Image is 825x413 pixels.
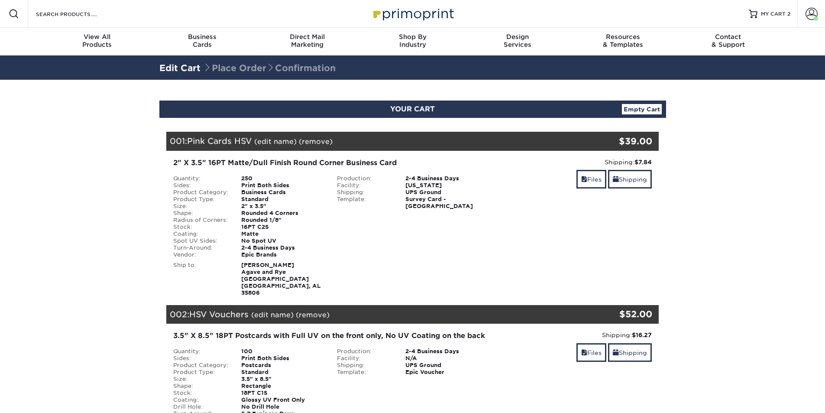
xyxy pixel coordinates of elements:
a: (remove) [299,137,333,146]
div: Epic Voucher [399,369,495,376]
span: Design [465,33,570,41]
span: Shop By [360,33,465,41]
div: Rounded 1/8" [235,217,330,224]
div: 16PT C2S [235,224,330,231]
div: Services [465,33,570,49]
span: MY CART [761,10,786,18]
span: Direct Mail [255,33,360,41]
div: Standard [235,196,330,203]
div: Product Category: [167,189,235,196]
strong: [PERSON_NAME] Agave and Rye [GEOGRAPHIC_DATA] [GEOGRAPHIC_DATA], AL 35806 [241,262,320,296]
div: 3.5" X 8.5" 18PT Postcards with Full UV on the front only, No UV Coating on the back [173,331,488,341]
div: 3.5" x 8.5" [235,376,330,383]
span: HSV Vouchers [189,309,249,319]
div: Print Both Sides [235,355,330,362]
div: Ship to: [167,262,235,296]
input: SEARCH PRODUCTS..... [35,9,120,19]
div: Facility: [330,182,399,189]
div: Shape: [167,383,235,390]
img: Primoprint [369,4,456,23]
span: 2 [787,11,790,17]
span: Place Order Confirmation [203,63,336,73]
span: files [581,349,587,356]
div: & Templates [570,33,676,49]
div: Sides: [167,182,235,189]
a: Files [576,170,606,189]
div: Template: [330,369,399,376]
div: No Drill Hole [235,403,330,410]
span: files [581,176,587,183]
span: Pink Cards HSV [187,136,252,146]
div: Standard [235,369,330,376]
div: 001: [166,132,577,151]
div: 2-4 Business Days [399,348,495,355]
a: Empty Cart [622,104,662,114]
div: 002: [166,305,577,324]
div: $39.00 [577,135,653,148]
div: & Support [676,33,781,49]
a: (edit name) [251,311,294,319]
div: Radius of Corners: [167,217,235,224]
a: Contact& Support [676,28,781,55]
a: Shipping [608,343,652,362]
div: 2" X 3.5" 16PT Matte/Dull Finish Round Corner Business Card [173,158,488,168]
div: Rounded 4 Corners [235,210,330,217]
a: Shipping [608,170,652,189]
div: Template: [330,196,399,210]
div: No Spot UV [235,237,330,244]
div: Coating: [167,231,235,237]
div: Glossy UV Front Only [235,397,330,403]
div: Business Cards [235,189,330,196]
div: Quantity: [167,175,235,182]
a: Resources& Templates [570,28,676,55]
div: Rectangle [235,383,330,390]
div: Shape: [167,210,235,217]
div: Shipping: [501,158,652,166]
a: Files [576,343,606,362]
a: (remove) [296,311,330,319]
div: Matte [235,231,330,237]
div: [US_STATE] [399,182,495,189]
div: Turn-Around: [167,244,235,251]
div: Shipping: [330,362,399,369]
div: Cards [149,33,255,49]
div: Postcards [235,362,330,369]
div: Production: [330,348,399,355]
span: shipping [613,176,619,183]
div: 100 [235,348,330,355]
div: Industry [360,33,465,49]
div: Product Category: [167,362,235,369]
div: 2" x 3.5" [235,203,330,210]
div: 2-4 Business Days [399,175,495,182]
a: View AllProducts [45,28,150,55]
div: Marketing [255,33,360,49]
div: Product Type: [167,369,235,376]
div: Sides: [167,355,235,362]
div: Coating: [167,397,235,403]
span: View All [45,33,150,41]
span: Business [149,33,255,41]
a: Edit Cart [159,63,201,73]
span: Contact [676,33,781,41]
span: Resources [570,33,676,41]
div: Drill Hole: [167,403,235,410]
div: Stock: [167,224,235,231]
strong: $16.27 [632,332,652,338]
div: Epic Brands [235,251,330,258]
div: UPS Ground [399,362,495,369]
strong: $7.84 [634,159,652,166]
span: YOUR CART [390,105,435,113]
span: shipping [613,349,619,356]
div: Production: [330,175,399,182]
div: N/A [399,355,495,362]
div: Print Both Sides [235,182,330,189]
div: Shipping: [330,189,399,196]
a: BusinessCards [149,28,255,55]
div: Vendor: [167,251,235,258]
div: UPS Ground [399,189,495,196]
div: 250 [235,175,330,182]
div: Size: [167,203,235,210]
div: 18PT C1S [235,390,330,397]
div: Survey Card - [GEOGRAPHIC_DATA] [399,196,495,210]
div: Spot UV Sides: [167,237,235,244]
